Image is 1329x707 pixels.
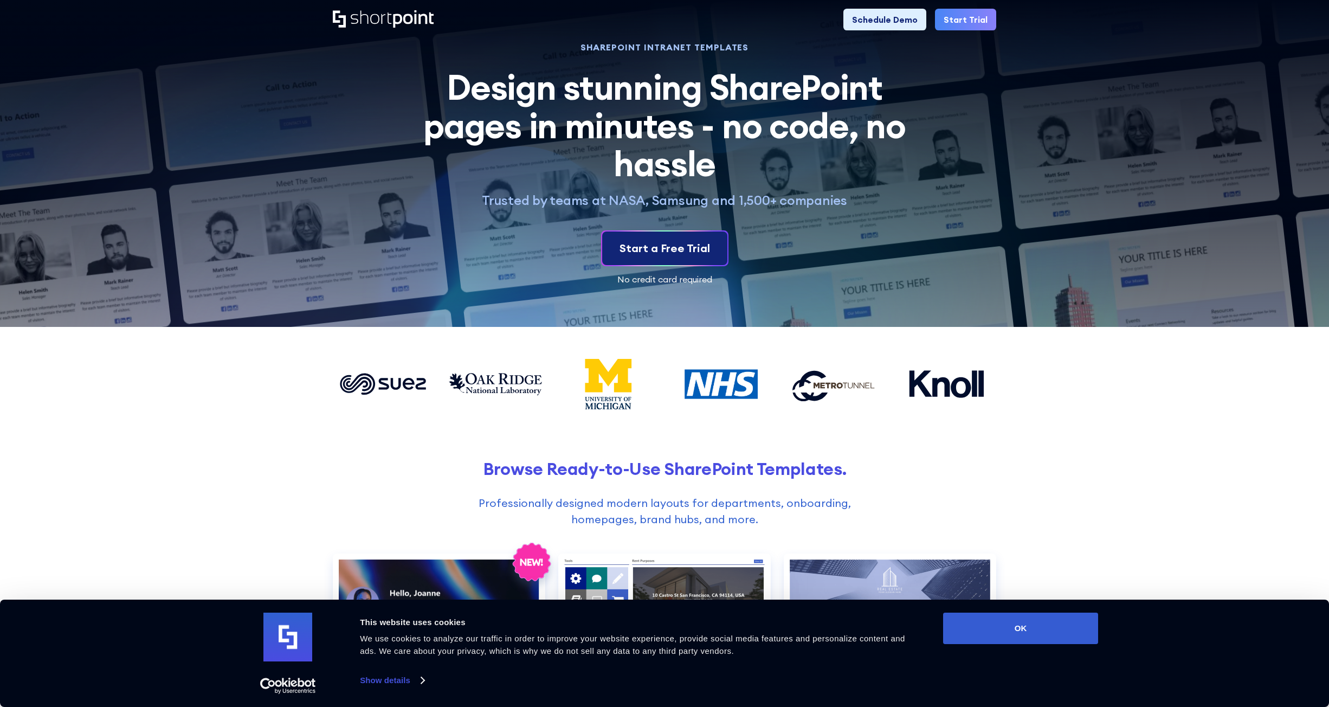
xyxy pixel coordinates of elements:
[602,232,727,265] a: Start a Free Trial
[360,672,424,689] a: Show details
[411,68,918,183] h2: Design stunning SharePoint pages in minutes - no code, no hassle
[843,9,926,30] a: Schedule Demo
[333,459,996,479] h2: Browse Ready-to-Use SharePoint Templates.
[411,43,918,51] h1: SHAREPOINT INTRANET TEMPLATES
[1134,581,1329,707] iframe: Chat Widget
[241,678,336,694] a: Usercentrics Cookiebot - opens in a new window
[943,613,1098,644] button: OK
[935,9,996,30] a: Start Trial
[620,240,710,256] div: Start a Free Trial
[263,613,312,661] img: logo
[360,616,919,629] div: This website uses cookies
[333,275,996,284] div: No credit card required
[360,634,905,655] span: We use cookies to analyze our traffic in order to improve your website experience, provide social...
[333,10,434,29] a: Home
[452,495,878,528] p: Professionally designed modern layouts for departments, onboarding, homepages, brand hubs, and more.
[411,192,918,209] p: Trusted by teams at NASA, Samsung and 1,500+ companies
